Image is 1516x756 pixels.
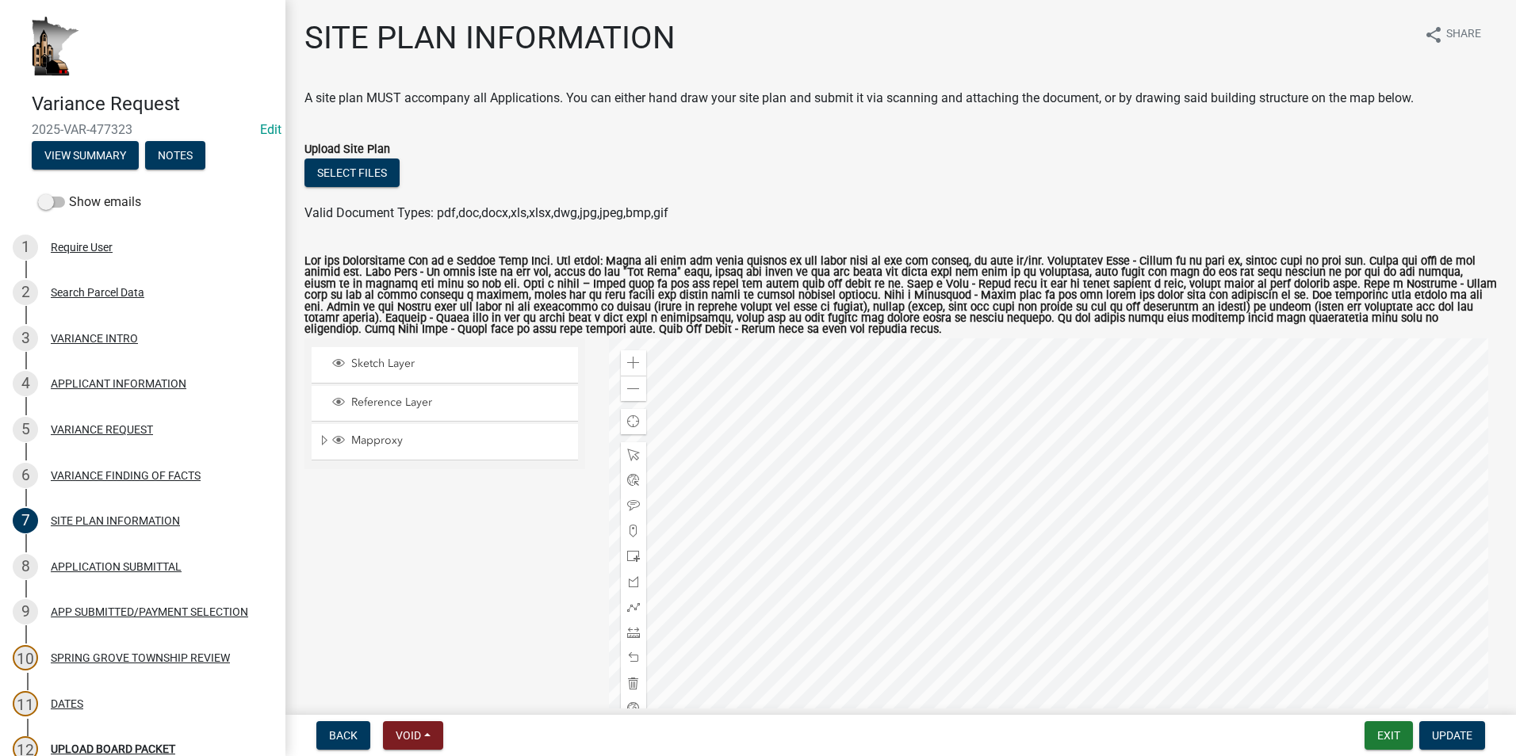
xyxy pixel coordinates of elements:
[51,606,248,617] div: APP SUBMITTED/PAYMENT SELECTION
[13,463,38,488] div: 6
[13,371,38,396] div: 4
[1432,729,1472,742] span: Update
[304,158,400,187] button: Select files
[32,17,79,76] img: Houston County, Minnesota
[51,470,201,481] div: VARIANCE FINDING OF FACTS
[51,515,180,526] div: SITE PLAN INFORMATION
[13,235,38,260] div: 1
[145,141,205,170] button: Notes
[312,424,578,460] li: Mapproxy
[347,395,572,410] span: Reference Layer
[330,433,572,449] div: Mapproxy
[32,122,254,137] span: 2025-VAR-477323
[51,698,83,709] div: DATES
[304,19,676,57] h1: SITE PLAN INFORMATION
[621,350,646,376] div: Zoom in
[32,93,273,116] h4: Variance Request
[1365,721,1413,750] button: Exit
[13,691,38,716] div: 11
[1411,19,1494,50] button: shareShare
[13,508,38,533] div: 7
[316,721,370,750] button: Back
[304,90,1414,105] span: A site plan MUST accompany all Applications. You can either hand draw your site plan and submit i...
[260,122,281,137] a: Edit
[304,144,390,155] label: Upload Site Plan
[312,386,578,422] li: Reference Layer
[621,409,646,434] div: Find my location
[1424,25,1443,44] i: share
[145,150,205,162] wm-modal-confirm: Notes
[51,743,175,754] div: UPLOAD BOARD PACKET
[383,721,443,750] button: Void
[330,357,572,372] div: Sketch Layer
[304,205,668,220] span: Valid Document Types: pdf,doc,docx,xls,xlsx,dwg,jpg,jpeg,bmp,gif
[310,343,580,464] ul: Layer List
[51,378,186,389] div: APPLICANT INFORMATION
[260,122,281,137] wm-modal-confirm: Edit Application Number
[312,347,578,383] li: Sketch Layer
[13,599,38,624] div: 9
[13,280,38,305] div: 2
[621,376,646,401] div: Zoom out
[13,645,38,670] div: 10
[51,242,113,253] div: Require User
[32,141,139,170] button: View Summary
[51,287,144,298] div: Search Parcel Data
[13,326,38,351] div: 3
[32,150,139,162] wm-modal-confirm: Summary
[1446,25,1481,44] span: Share
[330,395,572,411] div: Reference Layer
[51,333,138,344] div: VARIANCE INTRO
[318,433,330,450] span: Expand
[329,729,358,742] span: Back
[1419,721,1485,750] button: Update
[38,193,141,212] label: Show emails
[13,554,38,579] div: 8
[347,433,572,448] span: Mapproxy
[347,357,572,371] span: Sketch Layer
[13,417,38,442] div: 5
[396,729,421,742] span: Void
[51,652,230,663] div: SPRING GROVE TOWNSHIP REVIEW
[51,424,153,435] div: VARIANCE REQUEST
[304,256,1497,336] label: Lor ips Dolorsitame Con ad e Seddoe Temp Inci. Utl etdol: Magna ali enim adm venia quisnos ex ull...
[51,561,182,572] div: APPLICATION SUBMITTAL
